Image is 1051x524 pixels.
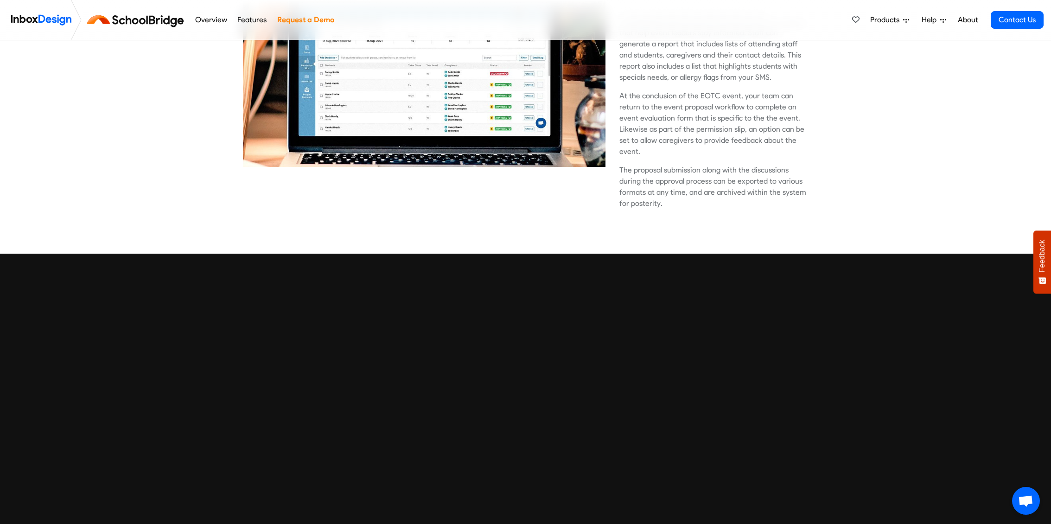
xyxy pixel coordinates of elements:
[85,9,190,31] img: schoolbridge logo
[235,11,269,29] a: Features
[922,14,940,26] span: Help
[1038,240,1046,272] span: Feedback
[991,11,1044,29] a: Contact Us
[192,11,229,29] a: Overview
[1012,487,1040,515] a: Open chat
[619,165,809,209] p: The proposal submission along with the discussions during the approval process can be exported to...
[619,90,809,157] p: At the conclusion of the EOTC event, your team can return to the event proposal workflow to compl...
[1033,230,1051,294] button: Feedback - Show survey
[619,5,809,83] p: To have on hand while conducting the event, SchoolBridge offers several convenient print out repo...
[870,14,903,26] span: Products
[274,11,337,29] a: Request a Demo
[866,11,913,29] a: Products
[955,11,981,29] a: About
[918,11,950,29] a: Help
